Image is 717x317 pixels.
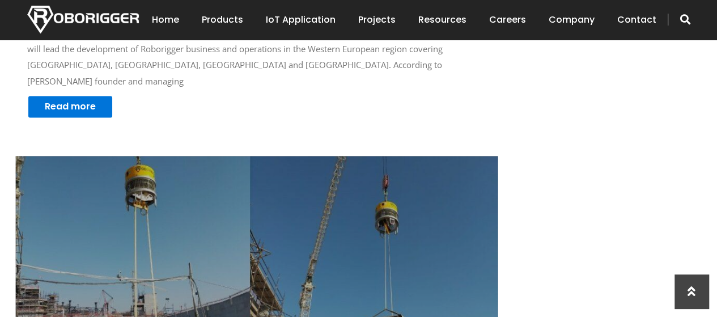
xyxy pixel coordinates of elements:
[489,2,526,37] a: Careers
[202,2,243,37] a: Products
[152,2,179,37] a: Home
[27,95,113,119] a: Read more
[549,2,595,37] a: Company
[27,6,139,33] img: Nortech
[358,2,396,37] a: Projects
[27,9,486,90] p: Roborigger has entered into an agency partnership with [PERSON_NAME] System, a manufacturer of ra...
[418,2,466,37] a: Resources
[266,2,336,37] a: IoT Application
[617,2,656,37] a: Contact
